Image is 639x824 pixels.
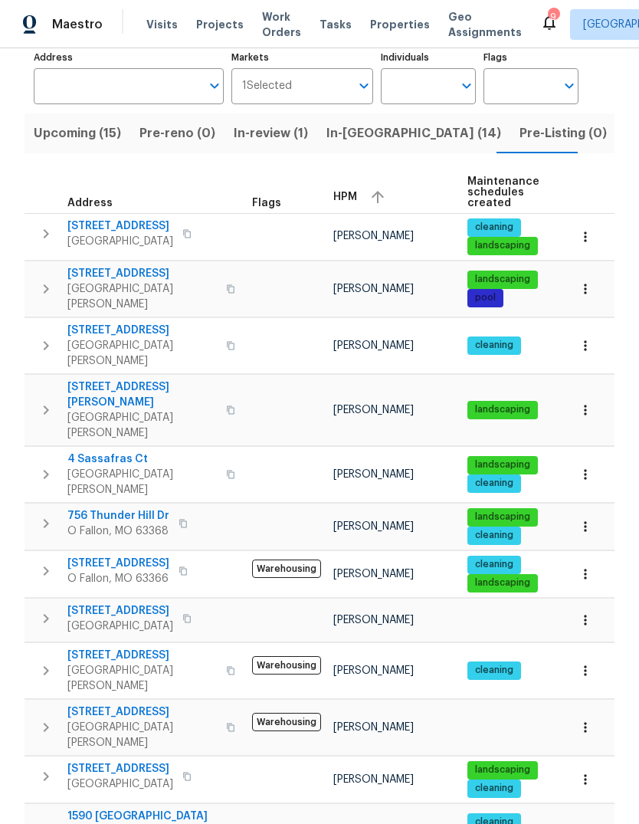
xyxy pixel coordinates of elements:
[67,338,217,369] span: [GEOGRAPHIC_DATA][PERSON_NAME]
[381,53,476,62] label: Individuals
[333,722,414,733] span: [PERSON_NAME]
[333,340,414,351] span: [PERSON_NAME]
[469,291,502,304] span: pool
[333,569,414,579] span: [PERSON_NAME]
[469,239,536,252] span: landscaping
[448,9,522,40] span: Geo Assignments
[146,17,178,32] span: Visits
[559,75,580,97] button: Open
[67,619,173,634] span: [GEOGRAPHIC_DATA]
[548,9,559,25] div: 9
[333,284,414,294] span: [PERSON_NAME]
[67,379,217,410] span: [STREET_ADDRESS][PERSON_NAME]
[204,75,225,97] button: Open
[67,720,217,750] span: [GEOGRAPHIC_DATA][PERSON_NAME]
[333,521,414,532] span: [PERSON_NAME]
[234,123,308,144] span: In-review (1)
[333,469,414,480] span: [PERSON_NAME]
[67,410,217,441] span: [GEOGRAPHIC_DATA][PERSON_NAME]
[67,524,169,539] span: O Fallon, MO 63368
[333,192,357,202] span: HPM
[333,665,414,676] span: [PERSON_NAME]
[469,576,536,589] span: landscaping
[353,75,375,97] button: Open
[262,9,301,40] span: Work Orders
[469,221,519,234] span: cleaning
[67,704,217,720] span: [STREET_ADDRESS]
[469,458,536,471] span: landscaping
[252,198,281,208] span: Flags
[139,123,215,144] span: Pre-reno (0)
[333,231,414,241] span: [PERSON_NAME]
[67,234,173,249] span: [GEOGRAPHIC_DATA]
[469,782,519,795] span: cleaning
[469,664,519,677] span: cleaning
[67,556,169,571] span: [STREET_ADDRESS]
[52,17,103,32] span: Maestro
[242,80,292,93] span: 1 Selected
[469,339,519,352] span: cleaning
[34,53,224,62] label: Address
[469,558,519,571] span: cleaning
[67,467,217,497] span: [GEOGRAPHIC_DATA][PERSON_NAME]
[252,713,321,731] span: Warehousing
[34,123,121,144] span: Upcoming (15)
[67,323,217,338] span: [STREET_ADDRESS]
[67,648,217,663] span: [STREET_ADDRESS]
[67,451,217,467] span: 4 Sassafras Ct
[67,508,169,524] span: 756 Thunder Hill Dr
[469,510,536,524] span: landscaping
[370,17,430,32] span: Properties
[333,615,414,625] span: [PERSON_NAME]
[196,17,244,32] span: Projects
[519,123,607,144] span: Pre-Listing (0)
[469,529,519,542] span: cleaning
[67,663,217,694] span: [GEOGRAPHIC_DATA][PERSON_NAME]
[469,763,536,776] span: landscaping
[67,776,173,792] span: [GEOGRAPHIC_DATA]
[67,281,217,312] span: [GEOGRAPHIC_DATA][PERSON_NAME]
[67,571,169,586] span: O Fallon, MO 63366
[483,53,578,62] label: Flags
[333,405,414,415] span: [PERSON_NAME]
[319,19,352,30] span: Tasks
[231,53,374,62] label: Markets
[469,273,536,286] span: landscaping
[67,198,113,208] span: Address
[67,218,173,234] span: [STREET_ADDRESS]
[326,123,501,144] span: In-[GEOGRAPHIC_DATA] (14)
[456,75,477,97] button: Open
[252,656,321,675] span: Warehousing
[67,266,217,281] span: [STREET_ADDRESS]
[469,403,536,416] span: landscaping
[67,761,173,776] span: [STREET_ADDRESS]
[469,477,519,490] span: cleaning
[252,560,321,578] span: Warehousing
[333,774,414,785] span: [PERSON_NAME]
[467,176,539,208] span: Maintenance schedules created
[67,603,173,619] span: [STREET_ADDRESS]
